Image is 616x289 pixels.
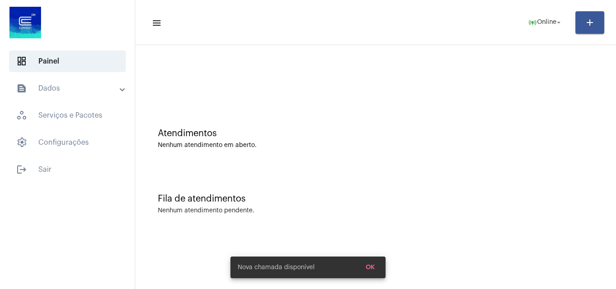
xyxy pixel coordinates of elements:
mat-icon: add [584,17,595,28]
mat-icon: sidenav icon [16,83,27,94]
span: OK [366,264,375,271]
span: Serviços e Pacotes [9,105,126,126]
mat-icon: online_prediction [528,18,537,27]
mat-icon: sidenav icon [16,164,27,175]
mat-icon: sidenav icon [152,18,161,28]
button: Online [523,14,568,32]
mat-expansion-panel-header: sidenav iconDados [5,78,135,99]
mat-panel-title: Dados [16,83,120,94]
span: Sair [9,159,126,180]
button: OK [359,259,382,275]
div: Atendimentos [158,128,593,138]
span: Nova chamada disponível [238,263,315,272]
span: sidenav icon [16,137,27,148]
div: Fila de atendimentos [158,194,593,204]
span: sidenav icon [16,110,27,121]
span: Configurações [9,132,126,153]
div: Nenhum atendimento pendente. [158,207,254,214]
img: d4669ae0-8c07-2337-4f67-34b0df7f5ae4.jpeg [7,5,43,41]
span: Online [537,19,556,26]
div: Nenhum atendimento em aberto. [158,142,593,149]
mat-icon: arrow_drop_down [555,18,563,27]
span: Painel [9,50,126,72]
span: sidenav icon [16,56,27,67]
